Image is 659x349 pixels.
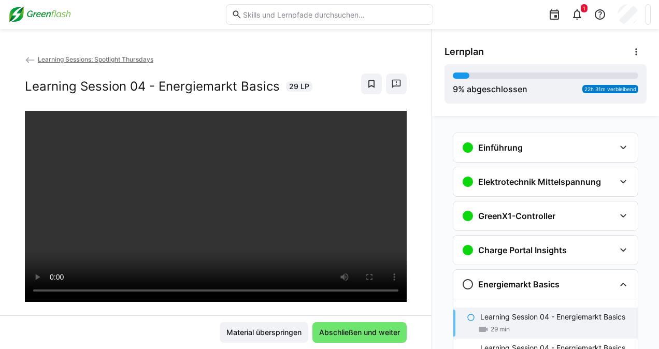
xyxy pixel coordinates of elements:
[480,312,625,322] p: Learning Session 04 - Energiemarkt Basics
[478,177,601,187] h3: Elektrotechnik Mittelspannung
[478,211,555,221] h3: GreenX1-Controller
[220,322,308,343] button: Material überspringen
[289,81,309,92] span: 29 LP
[312,322,407,343] button: Abschließen und weiter
[453,84,458,94] span: 9
[478,142,523,153] h3: Einführung
[242,10,427,19] input: Skills und Lernpfade durchsuchen…
[445,46,484,57] span: Lernplan
[38,55,153,63] span: Learning Sessions: Spotlight Thursdays
[25,55,153,63] a: Learning Sessions: Spotlight Thursdays
[583,5,585,11] span: 1
[225,327,303,338] span: Material überspringen
[25,79,280,94] h2: Learning Session 04 - Energiemarkt Basics
[318,327,402,338] span: Abschließen und weiter
[478,245,567,255] h3: Charge Portal Insights
[584,86,636,92] span: 22h 31m verbleibend
[453,83,527,95] div: % abgeschlossen
[478,279,560,289] h3: Energiemarkt Basics
[491,325,510,333] span: 29 min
